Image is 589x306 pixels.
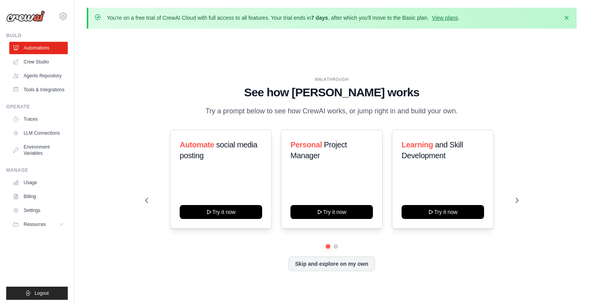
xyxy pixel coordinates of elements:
[180,140,258,160] span: social media posting
[288,256,375,271] button: Skip and explore on my own
[6,32,68,39] div: Build
[432,15,458,21] a: View plans
[145,77,519,82] div: WALKTHROUGH
[34,290,49,296] span: Logout
[402,140,463,160] span: and Skill Development
[290,140,322,149] span: Personal
[6,104,68,110] div: Operate
[145,85,519,99] h1: See how [PERSON_NAME] works
[9,42,68,54] a: Automations
[180,140,214,149] span: Automate
[9,70,68,82] a: Agents Repository
[290,140,347,160] span: Project Manager
[180,205,262,219] button: Try it now
[9,204,68,217] a: Settings
[9,176,68,189] a: Usage
[9,218,68,231] button: Resources
[9,141,68,159] a: Environment Variables
[6,287,68,300] button: Logout
[290,205,373,219] button: Try it now
[24,221,46,227] span: Resources
[402,205,484,219] button: Try it now
[9,113,68,125] a: Traces
[6,10,45,22] img: Logo
[6,167,68,173] div: Manage
[9,56,68,68] a: Crew Studio
[107,14,460,22] p: You're on a free trial of CrewAI Cloud with full access to all features. Your trial ends in , aft...
[202,106,462,117] p: Try a prompt below to see how CrewAI works, or jump right in and build your own.
[9,190,68,203] a: Billing
[9,84,68,96] a: Tools & Integrations
[402,140,433,149] span: Learning
[311,15,328,21] strong: 7 days
[9,127,68,139] a: LLM Connections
